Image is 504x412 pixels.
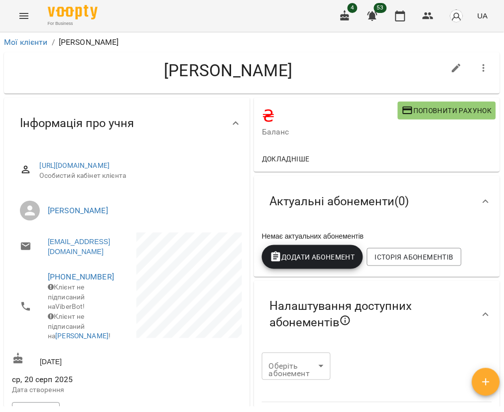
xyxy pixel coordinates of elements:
h4: ₴ [262,106,398,126]
div: Актуальні абонементи(0) [254,176,500,227]
a: [URL][DOMAIN_NAME] [40,161,110,169]
span: Баланс [262,126,398,138]
a: [PHONE_NUMBER] [48,273,114,282]
li: / [52,36,55,48]
span: For Business [48,20,98,27]
span: Історія абонементів [375,251,454,263]
nav: breadcrumb [4,36,500,48]
img: Voopty Logo [48,5,98,19]
div: [DATE] [10,351,127,369]
span: Поповнити рахунок [402,105,492,117]
a: [PERSON_NAME] [55,332,109,340]
p: Дата створення [12,386,125,396]
span: ср, 20 серп 2025 [12,374,125,386]
span: Інформація про учня [20,116,134,131]
button: Історія абонементів [367,248,462,266]
span: Клієнт не підписаний на ! [48,313,111,340]
p: [PERSON_NAME] [59,36,119,48]
div: Інформація про учня [4,98,250,149]
div: Немає актуальних абонементів [260,229,494,243]
img: avatar_s.png [450,9,464,23]
button: Поповнити рахунок [398,102,496,120]
div: Налаштування доступних абонементів [254,281,500,348]
a: [PERSON_NAME] [48,206,108,215]
button: Додати Абонемент [262,245,363,269]
span: Клієнт не підписаний на ViberBot! [48,283,85,311]
a: Мої клієнти [4,37,48,47]
button: UA [474,6,492,25]
span: 53 [374,3,387,13]
span: Докладніше [262,153,310,165]
h4: [PERSON_NAME] [12,60,445,81]
svg: Якщо не обрано жодного, клієнт зможе побачити всі публічні абонементи [340,315,352,327]
span: UA [478,10,488,21]
span: Особистий кабінет клієнта [40,171,234,181]
a: [EMAIL_ADDRESS][DOMAIN_NAME] [48,237,117,257]
span: Налаштування доступних абонементів [270,299,466,330]
button: Докладніше [258,150,314,168]
span: Актуальні абонементи ( 0 ) [270,194,409,209]
span: Додати Абонемент [270,251,355,263]
button: Menu [12,4,36,28]
span: 4 [348,3,358,13]
div: ​ [262,353,331,381]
